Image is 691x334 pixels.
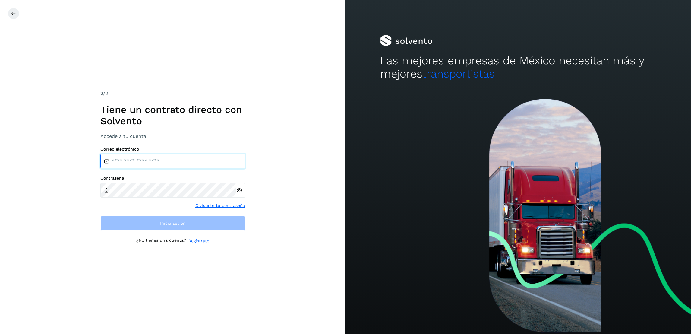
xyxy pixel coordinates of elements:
[136,238,186,244] p: ¿No tienes una cuenta?
[100,91,103,96] span: 2
[100,133,245,139] h3: Accede a tu cuenta
[100,216,245,231] button: Inicia sesión
[195,202,245,209] a: Olvidaste tu contraseña
[422,67,495,80] span: transportistas
[100,147,245,152] label: Correo electrónico
[100,176,245,181] label: Contraseña
[188,238,209,244] a: Regístrate
[380,54,657,81] h2: Las mejores empresas de México necesitan más y mejores
[160,221,186,225] span: Inicia sesión
[100,90,245,97] div: /2
[100,104,245,127] h1: Tiene un contrato directo con Solvento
